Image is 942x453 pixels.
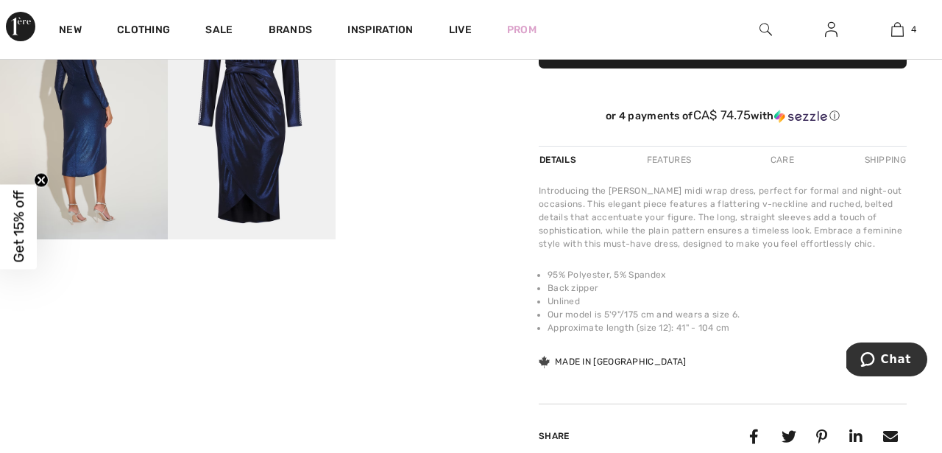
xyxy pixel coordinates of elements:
[693,108,751,122] span: CA$ 74.75
[813,21,849,39] a: Sign In
[861,147,907,173] div: Shipping
[539,147,580,173] div: Details
[548,321,907,334] li: Approximate length (size 12): 41" - 104 cm
[825,21,837,38] img: My Info
[548,268,907,281] li: 95% Polyester, 5% Spandex
[758,147,807,173] div: Care
[59,24,82,39] a: New
[539,184,907,250] div: Introducing the [PERSON_NAME] midi wrap dress, perfect for formal and night-out occasions. This e...
[449,22,472,38] a: Live
[10,191,27,263] span: Get 15% off
[759,21,772,38] img: search the website
[865,21,929,38] a: 4
[911,23,916,36] span: 4
[34,172,49,187] button: Close teaser
[6,12,35,41] img: 1ère Avenue
[548,295,907,308] li: Unlined
[891,21,904,38] img: My Bag
[539,355,687,368] div: Made in [GEOGRAPHIC_DATA]
[634,147,704,173] div: Features
[347,24,413,39] span: Inspiration
[117,24,170,39] a: Clothing
[539,108,907,128] div: or 4 payments ofCA$ 74.75withSezzle Click to learn more about Sezzle
[539,431,570,441] span: Share
[507,22,536,38] a: Prom
[846,343,927,379] iframe: Opens a widget where you can chat to one of our agents
[205,24,233,39] a: Sale
[548,281,907,295] li: Back zipper
[548,308,907,321] li: Our model is 5'9"/175 cm and wears a size 6.
[269,24,313,39] a: Brands
[774,110,827,123] img: Sezzle
[539,108,907,123] div: or 4 payments of with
